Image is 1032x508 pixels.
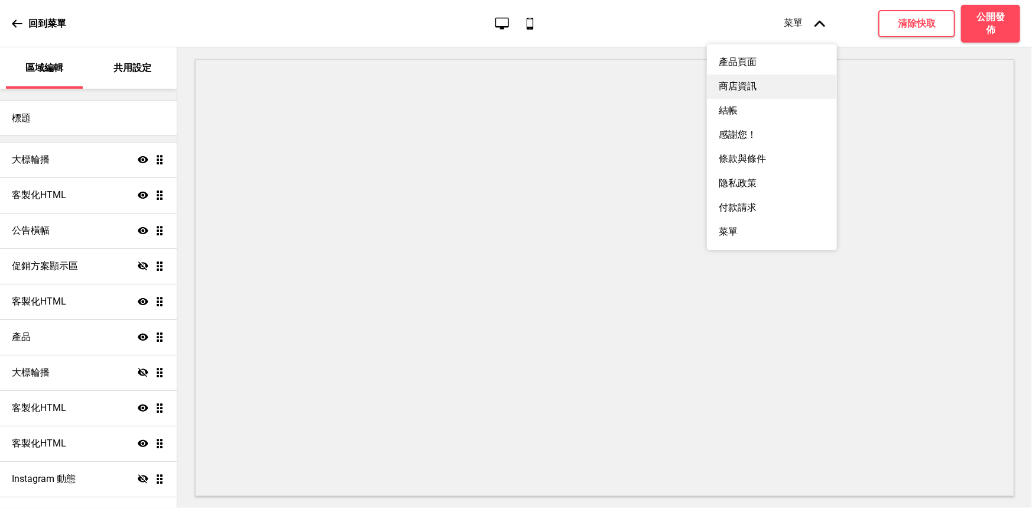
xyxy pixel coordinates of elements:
p: 共用設定 [113,62,151,75]
div: 條款與條件 [707,147,837,172]
h4: 標題 [12,112,31,125]
h4: Instagram 動態 [12,473,76,486]
div: 感謝您！ [707,123,837,147]
div: 產品頁面 [707,50,837,75]
div: 菜單 [707,220,837,244]
p: 回到菜單 [28,17,66,30]
h4: 促銷方案顯示區 [12,260,78,273]
h4: 公開發佈 [973,11,1008,37]
h4: 清除快取 [898,17,936,30]
a: 回到菜單 [12,8,66,40]
div: 菜單 [772,5,837,41]
button: 公開發佈 [961,5,1020,43]
h4: 產品 [12,331,31,344]
h4: 客製化HTML [12,437,66,450]
div: 付款請求 [707,196,837,220]
button: 清除快取 [878,10,955,37]
div: 商店資訊 [707,75,837,99]
h4: 客製化HTML [12,295,66,308]
div: 結帳 [707,99,837,123]
h4: 大標輪播 [12,153,50,166]
p: 區域編輯 [25,62,63,75]
h4: 大標輪播 [12,366,50,379]
h4: 客製化HTML [12,402,66,415]
h4: 公告橫幅 [12,224,50,237]
h4: 客製化HTML [12,189,66,202]
div: 隐私政策 [707,172,837,196]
